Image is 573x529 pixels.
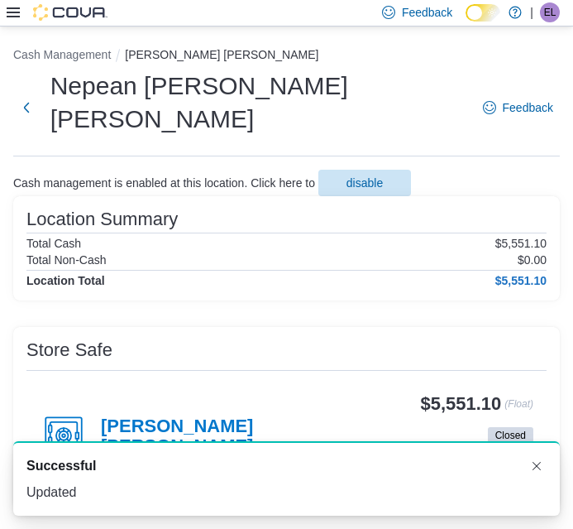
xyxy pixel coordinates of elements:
img: Cova [33,4,107,21]
button: disable [318,170,411,196]
h6: Total Cash [26,237,81,250]
button: Cash Management [13,48,111,61]
div: Eric Lindbald [540,2,560,22]
input: Dark Mode [466,4,500,22]
nav: An example of EuiBreadcrumbs [13,46,560,66]
p: $5,551.10 [495,237,547,250]
h4: [PERSON_NAME] [PERSON_NAME] [101,416,400,458]
span: Successful [26,456,96,476]
h1: Nepean [PERSON_NAME] [PERSON_NAME] [50,70,466,136]
button: Next [13,91,41,124]
h4: Location Total [26,274,105,287]
p: $0.00 [518,253,547,267]
span: EL [544,2,556,22]
p: (Float) [504,394,533,424]
span: disable [346,175,383,191]
p: | [530,2,533,22]
span: Feedback [402,4,452,21]
h3: Store Safe [26,340,112,360]
span: Closed [488,427,533,444]
button: [PERSON_NAME] [PERSON_NAME] [125,48,318,61]
button: Dismiss toast [527,456,547,476]
h3: $5,551.10 [421,394,502,414]
p: Cash management is enabled at this location. Click here to [13,176,315,190]
a: Feedback [476,91,560,124]
h3: Location Summary [26,209,178,229]
div: Updated [26,483,547,503]
h4: $5,551.10 [495,274,547,287]
h6: Total Non-Cash [26,253,107,267]
div: Notification [26,456,547,476]
span: Feedback [503,99,553,116]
